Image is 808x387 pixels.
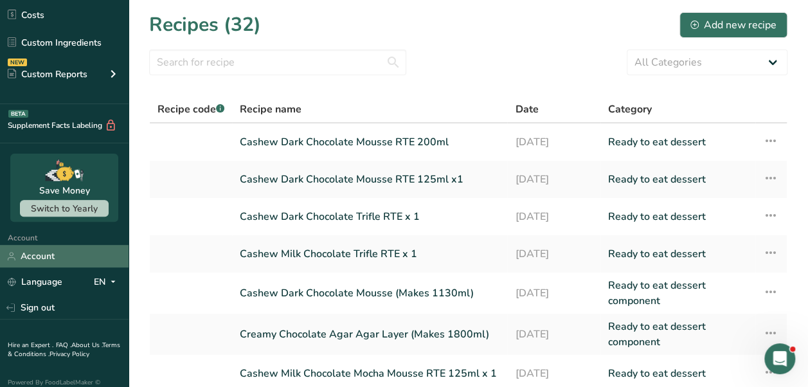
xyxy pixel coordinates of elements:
a: [DATE] [515,240,593,267]
a: FAQ . [56,341,71,350]
a: Ready to eat dessert [608,240,747,267]
a: Creamy Chocolate Agar Agar Layer (Makes 1800ml) [240,319,499,350]
h1: Recipes (32) [149,10,261,39]
a: Privacy Policy [49,350,89,359]
a: Ready to eat dessert [608,360,747,387]
div: Custom Reports [8,67,87,81]
a: Ready to eat dessert [608,166,747,193]
a: Ready to eat dessert component [608,319,747,350]
a: [DATE] [515,360,593,387]
a: Hire an Expert . [8,341,53,350]
button: Switch to Yearly [20,200,109,217]
a: Cashew Milk Chocolate Mocha Mousse RTE 125ml x 1 [240,360,499,387]
span: Category [608,102,652,117]
a: Ready to eat dessert component [608,278,747,309]
a: About Us . [71,341,102,350]
a: Cashew Dark Chocolate Mousse RTE 200ml [240,129,499,156]
span: Date [515,102,538,117]
a: Cashew Dark Chocolate Mousse RTE 125ml x1 [240,166,499,193]
span: Recipe name [240,102,301,117]
a: Ready to eat dessert [608,203,747,230]
div: Save Money [39,184,90,197]
div: NEW [8,59,27,66]
iframe: Intercom live chat [764,343,795,374]
a: Terms & Conditions . [8,341,120,359]
span: Recipe code [157,102,224,116]
a: Cashew Dark Chocolate Trifle RTE x 1 [240,203,499,230]
a: [DATE] [515,129,593,156]
a: Ready to eat dessert [608,129,747,156]
span: Switch to Yearly [31,203,98,215]
a: [DATE] [515,319,593,350]
button: Add new recipe [679,12,787,38]
a: Cashew Dark Chocolate Mousse (Makes 1130ml) [240,278,499,309]
div: Add new recipe [690,17,777,33]
a: Cashew Milk Chocolate Trifle RTE x 1 [240,240,499,267]
a: Language [8,271,62,293]
div: EN [94,274,121,290]
a: [DATE] [515,278,593,309]
a: [DATE] [515,203,593,230]
div: BETA [8,110,28,118]
input: Search for recipe [149,50,406,75]
a: [DATE] [515,166,593,193]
